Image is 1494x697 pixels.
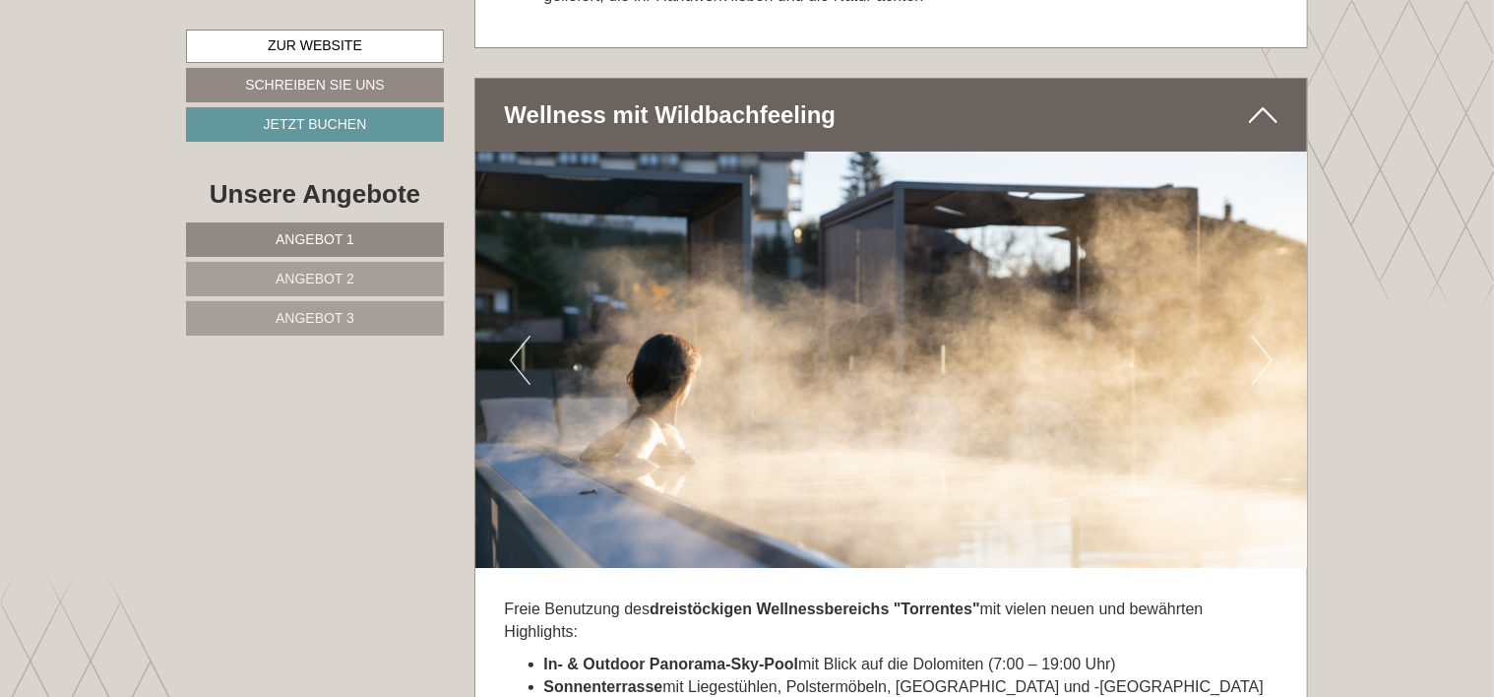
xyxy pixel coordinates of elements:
[650,601,980,617] strong: dreistöckigen Wellnessbereichs "Torrentes"
[544,678,663,695] strong: Sonnenterrasse
[186,30,444,63] a: Zur Website
[186,68,444,102] a: Schreiben Sie uns
[505,599,1278,644] p: Freie Benutzung des mit vielen neuen und bewährten Highlights:
[186,176,444,213] div: Unsere Angebote
[276,310,354,326] span: Angebot 3
[475,79,1308,152] div: Wellness mit Wildbachfeeling
[276,231,354,247] span: Angebot 1
[544,654,1278,676] li: mit Blick auf die Dolomiten (7:00 – 19:00 Uhr)
[510,336,530,385] button: Previous
[1252,336,1273,385] button: Next
[276,271,354,286] span: Angebot 2
[186,107,444,142] a: Jetzt buchen
[544,656,799,672] strong: In- & Outdoor Panorama-Sky-Pool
